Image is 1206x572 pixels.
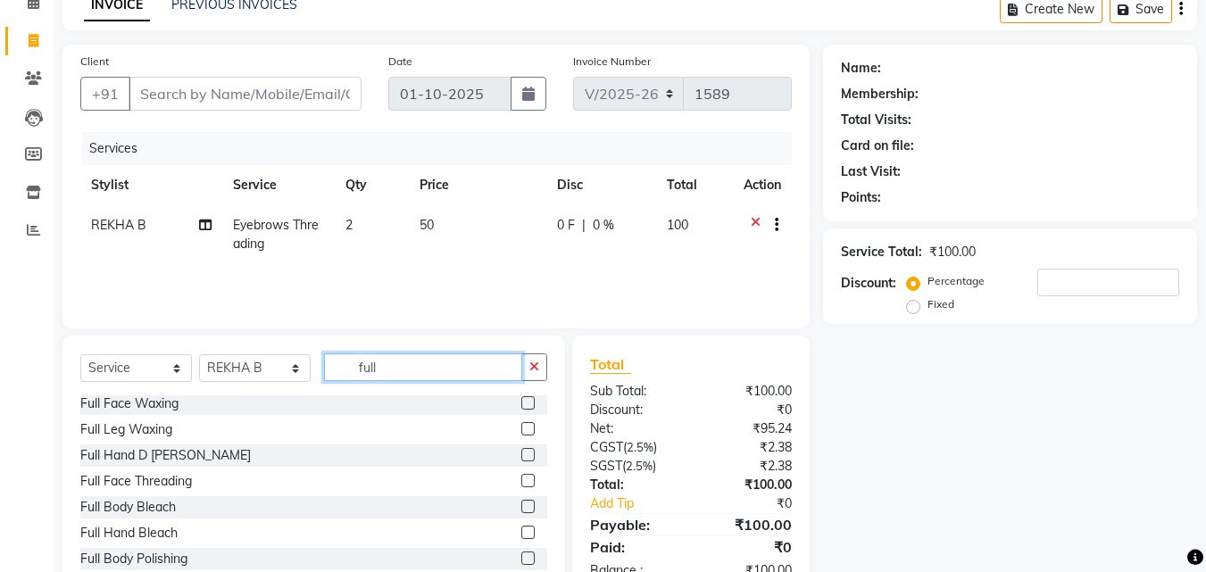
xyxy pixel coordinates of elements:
[91,217,146,233] span: REKHA B
[691,382,805,401] div: ₹100.00
[841,111,911,129] div: Total Visits:
[409,165,546,205] th: Price
[691,536,805,558] div: ₹0
[577,536,691,558] div: Paid:
[80,446,251,465] div: Full Hand D [PERSON_NAME]
[691,514,805,535] div: ₹100.00
[841,243,922,261] div: Service Total:
[129,77,362,111] input: Search by Name/Mobile/Email/Code
[841,274,896,293] div: Discount:
[711,494,806,513] div: ₹0
[80,498,176,517] div: Full Body Bleach
[420,217,434,233] span: 50
[233,217,319,252] span: Eyebrows Threading
[691,438,805,457] div: ₹2.38
[388,54,412,70] label: Date
[577,382,691,401] div: Sub Total:
[691,457,805,476] div: ₹2.38
[80,165,222,205] th: Stylist
[577,476,691,494] div: Total:
[80,77,130,111] button: +91
[80,524,178,543] div: Full Hand Bleach
[841,85,919,104] div: Membership:
[590,439,623,455] span: CGST
[841,137,914,155] div: Card on file:
[573,54,651,70] label: Invoice Number
[577,401,691,419] div: Discount:
[691,401,805,419] div: ₹0
[691,476,805,494] div: ₹100.00
[80,394,179,413] div: Full Face Waxing
[626,459,653,473] span: 2.5%
[80,54,109,70] label: Client
[80,472,192,491] div: Full Face Threading
[546,165,656,205] th: Disc
[335,165,409,205] th: Qty
[841,59,881,78] div: Name:
[577,514,691,535] div: Payable:
[590,355,631,374] span: Total
[577,438,691,457] div: ( )
[324,353,522,381] input: Search or Scan
[582,216,586,235] span: |
[841,162,901,181] div: Last Visit:
[590,458,622,474] span: SGST
[927,273,985,289] label: Percentage
[656,165,734,205] th: Total
[841,188,881,207] div: Points:
[691,419,805,438] div: ₹95.24
[82,132,805,165] div: Services
[557,216,575,235] span: 0 F
[667,217,688,233] span: 100
[593,216,614,235] span: 0 %
[577,457,691,476] div: ( )
[577,419,691,438] div: Net:
[733,165,792,205] th: Action
[929,243,976,261] div: ₹100.00
[222,165,334,205] th: Service
[577,494,710,513] a: Add Tip
[927,296,954,312] label: Fixed
[345,217,353,233] span: 2
[80,420,172,439] div: Full Leg Waxing
[627,440,653,454] span: 2.5%
[80,550,187,568] div: Full Body Polishing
